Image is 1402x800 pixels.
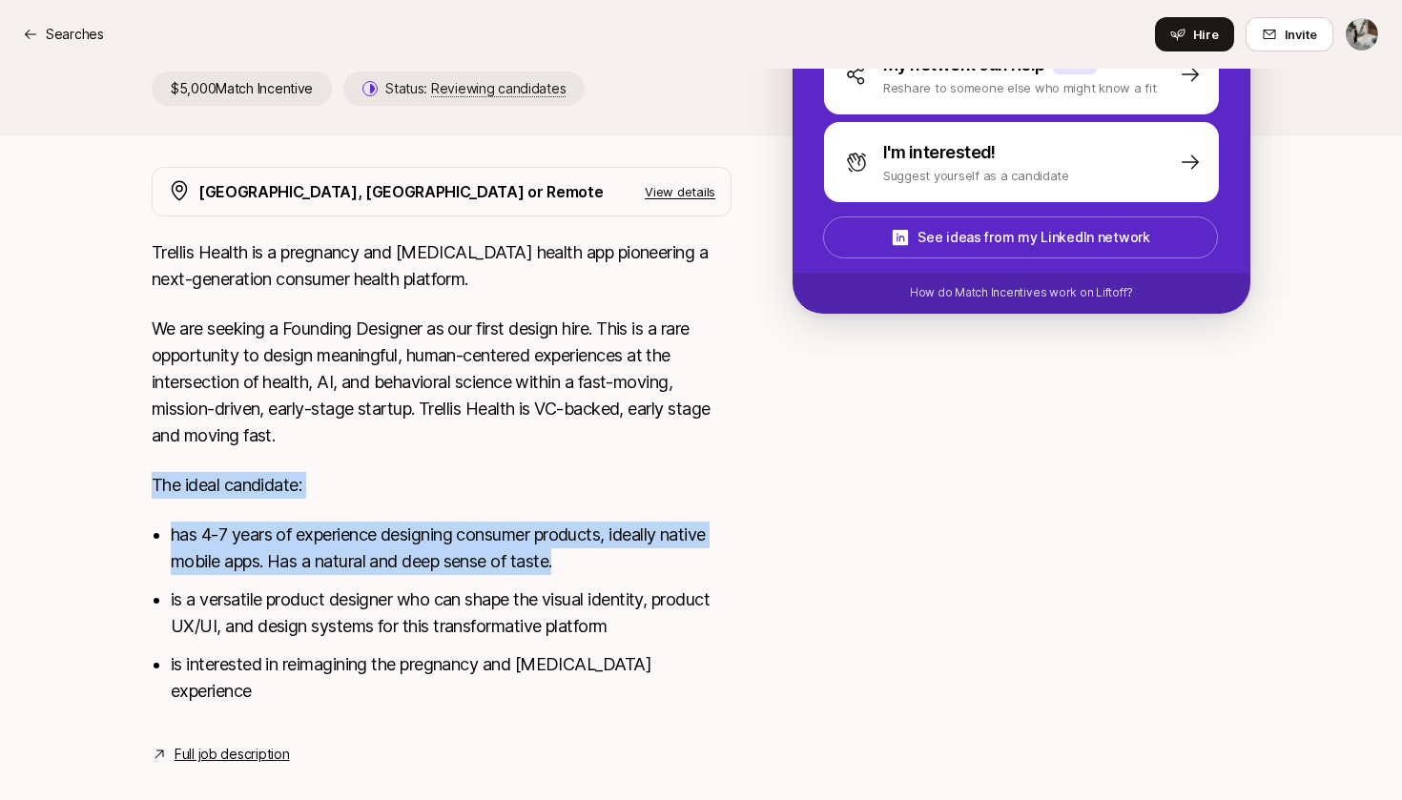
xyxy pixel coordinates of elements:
p: Reshare to someone else who might know a fit [883,78,1157,97]
p: I'm interested! [883,139,996,166]
button: Invite [1246,17,1333,51]
span: Invite [1285,25,1317,44]
span: Reviewing candidates [431,80,566,97]
p: See ideas from my LinkedIn network [917,226,1149,249]
p: [GEOGRAPHIC_DATA], [GEOGRAPHIC_DATA] or Remote [198,179,603,204]
button: See ideas from my LinkedIn network [823,216,1218,258]
p: $5,000 Match Incentive [152,72,332,106]
p: Suggest yourself as a candidate [883,166,1069,185]
p: How do Match Incentives work on Liftoff? [910,284,1133,301]
a: Full job description [175,743,289,766]
button: Nishtha Dalal [1345,17,1379,51]
li: is interested in reimagining the pregnancy and [MEDICAL_DATA] experience [171,651,732,705]
p: The ideal candidate: [152,472,732,499]
button: Hire [1155,17,1234,51]
span: Hire [1193,25,1219,44]
p: View details [645,182,715,201]
p: Trellis Health is a pregnancy and [MEDICAL_DATA] health app pioneering a next-generation consumer... [152,239,732,293]
p: We are seeking a Founding Designer as our first design hire. This is a rare opportunity to design... [152,316,732,449]
p: Status: [385,77,566,100]
img: Nishtha Dalal [1346,18,1378,51]
p: Searches [46,23,104,46]
li: is a versatile product designer who can shape the visual identity, product UX/UI, and design syst... [171,586,732,640]
li: has 4-7 years of experience designing consumer products, ideally native mobile apps. Has a natura... [171,522,732,575]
